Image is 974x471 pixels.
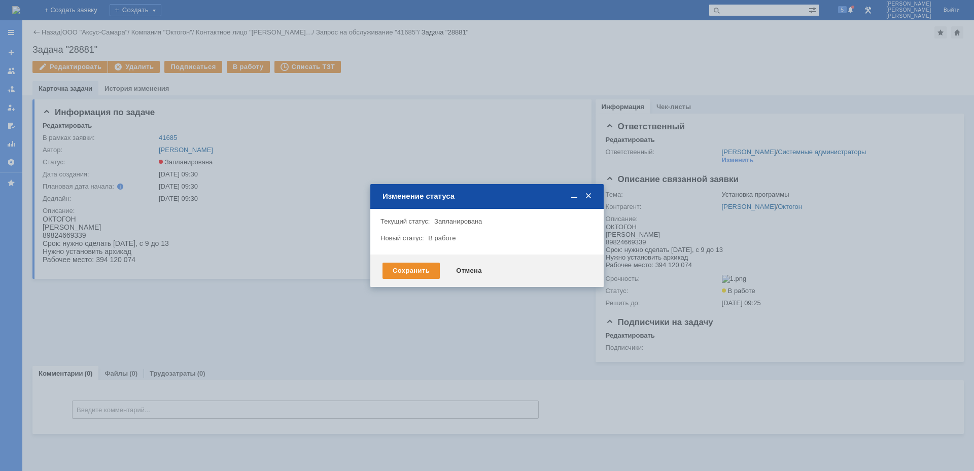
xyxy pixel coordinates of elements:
label: Текущий статус: [380,218,430,225]
span: В работе [428,234,456,242]
label: Новый статус: [380,234,424,242]
span: Закрыть [583,192,594,201]
div: Изменение статуса [382,192,594,201]
span: Запланирована [434,218,482,225]
span: Свернуть (Ctrl + M) [569,192,579,201]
